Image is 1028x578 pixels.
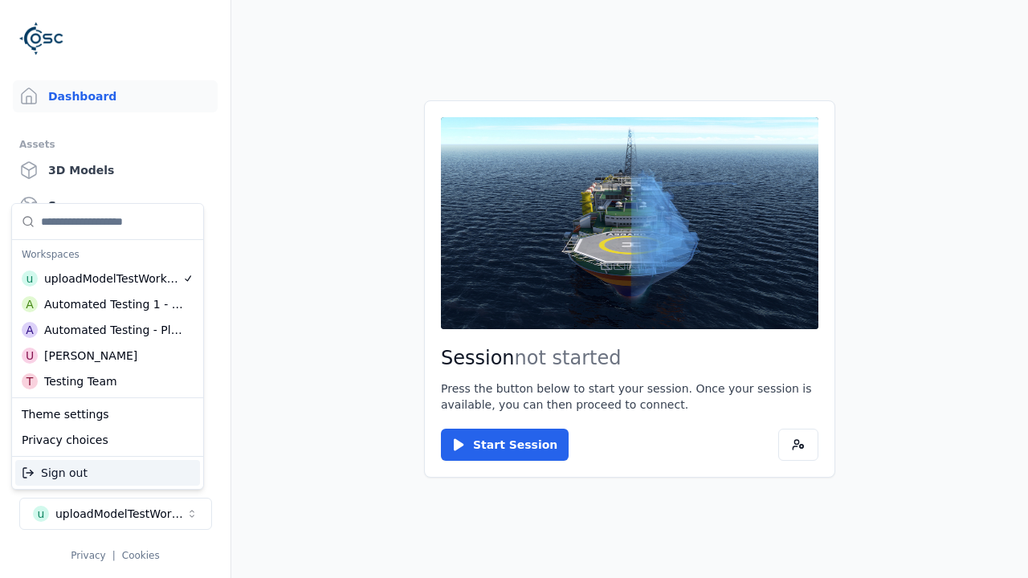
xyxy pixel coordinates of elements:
div: T [22,373,38,389]
div: Automated Testing 1 - Playwright [44,296,184,312]
div: Workspaces [15,243,200,266]
div: Automated Testing - Playwright [44,322,183,338]
div: Theme settings [15,401,200,427]
div: Suggestions [12,204,203,397]
div: U [22,348,38,364]
div: Suggestions [12,398,203,456]
div: Privacy choices [15,427,200,453]
div: uploadModelTestWorkspace [44,271,182,287]
div: A [22,322,38,338]
div: Testing Team [44,373,117,389]
div: Suggestions [12,457,203,489]
div: u [22,271,38,287]
div: A [22,296,38,312]
div: Sign out [15,460,200,486]
div: [PERSON_NAME] [44,348,137,364]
